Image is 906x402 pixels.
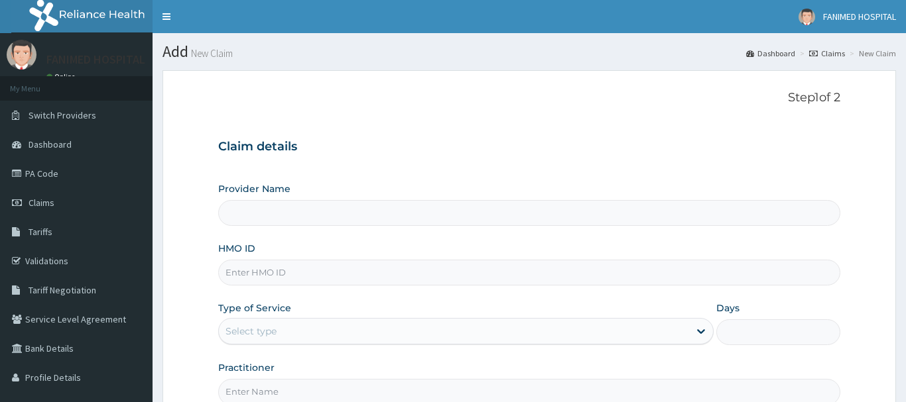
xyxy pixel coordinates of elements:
[46,72,78,81] a: Online
[746,48,795,59] a: Dashboard
[218,242,255,255] label: HMO ID
[162,43,896,60] h1: Add
[823,11,896,23] span: FANIMED HOSPITAL
[799,9,815,25] img: User Image
[218,260,840,285] input: Enter HMO ID
[846,48,896,59] li: New Claim
[218,91,840,105] p: Step 1 of 2
[218,182,291,195] label: Provider Name
[188,48,233,58] small: New Claim
[29,109,96,121] span: Switch Providers
[226,325,277,338] div: Select type
[809,48,845,59] a: Claims
[7,40,36,70] img: User Image
[218,361,275,374] label: Practitioner
[29,226,52,238] span: Tariffs
[29,138,72,150] span: Dashboard
[29,284,96,296] span: Tariff Negotiation
[716,301,740,315] label: Days
[46,54,145,66] p: FANIMED HOSPITAL
[218,301,291,315] label: Type of Service
[218,140,840,154] h3: Claim details
[29,197,54,209] span: Claims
